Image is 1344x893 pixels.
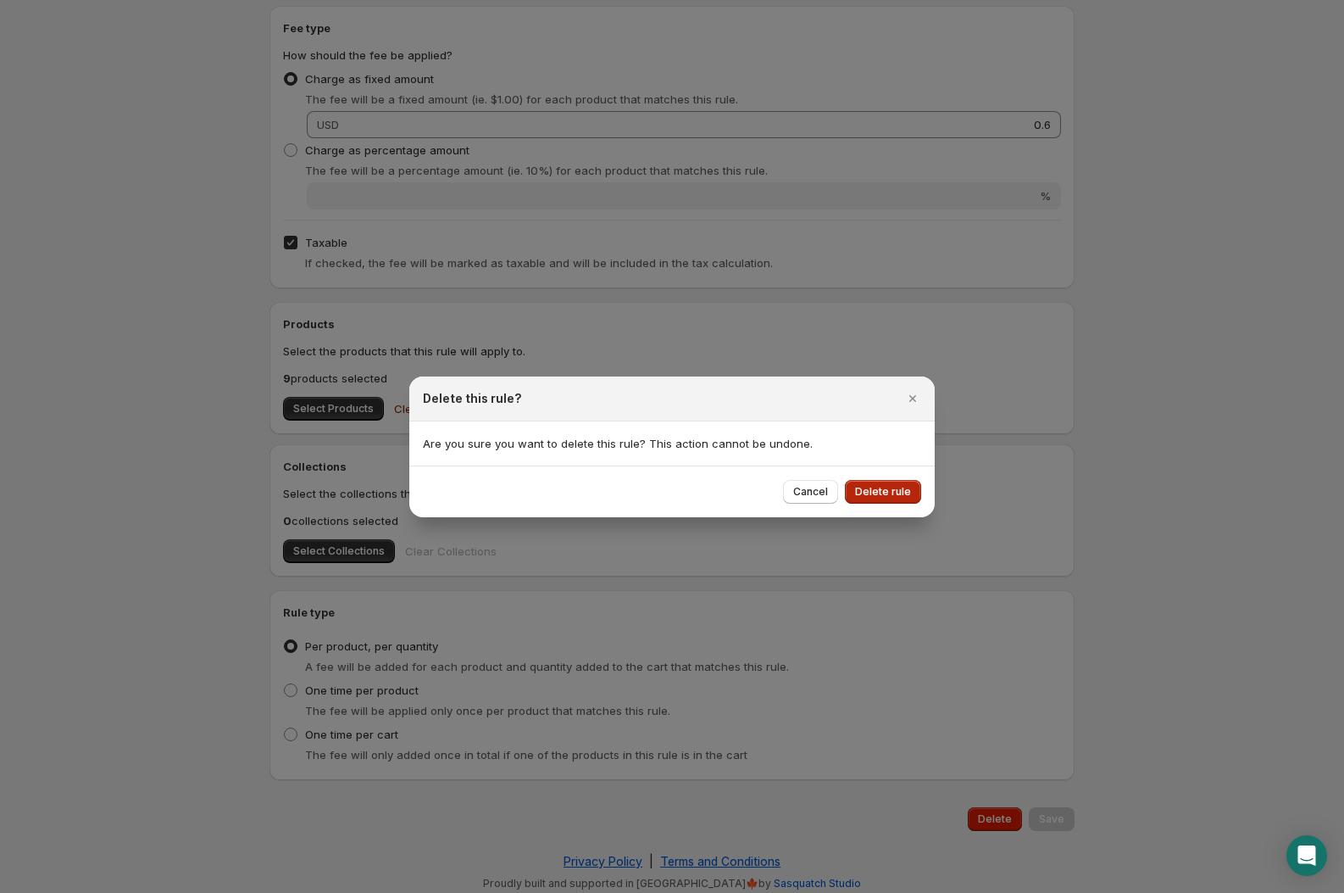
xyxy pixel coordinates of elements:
[423,390,522,407] h2: Delete this rule?
[1286,835,1327,876] div: Open Intercom Messenger
[423,435,921,452] p: Are you sure you want to delete this rule? This action cannot be undone.
[783,480,838,504] button: Cancel
[845,480,921,504] button: Delete rule
[793,485,828,499] span: Cancel
[901,387,925,410] button: Close
[855,485,911,499] span: Delete rule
